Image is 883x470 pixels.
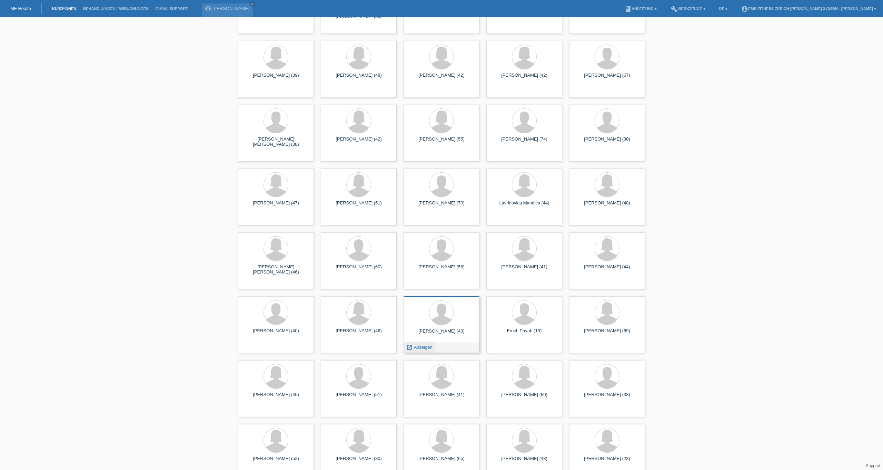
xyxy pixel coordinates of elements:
div: [PERSON_NAME] (33) [575,392,639,403]
div: [PERSON_NAME] (51) [326,392,391,403]
a: Kund*innen [49,7,80,11]
div: [PERSON_NAME] (42) [326,136,391,147]
div: [PERSON_NAME] (60) [492,392,557,403]
div: [PERSON_NAME] (65) [409,456,474,467]
a: DE ▾ [716,7,731,11]
i: close [251,2,254,6]
div: [PERSON_NAME] (30) [326,456,391,467]
div: [PERSON_NAME] (43) [409,328,474,339]
div: [PERSON_NAME] (69) [575,328,639,339]
div: [PERSON_NAME] (74) [492,136,557,147]
div: [PERSON_NAME] (48) [575,200,639,211]
div: [PERSON_NAME] (48) [326,73,391,84]
div: Froch Payab (19) [492,328,557,339]
div: [PERSON_NAME] (51) [326,200,391,211]
a: E-Mail Support [152,7,191,11]
div: [PERSON_NAME] (23) [575,456,639,467]
i: build [671,6,677,12]
a: Behandlungen / Abbuchungen [80,7,152,11]
div: [PERSON_NAME] (70) [409,200,474,211]
div: [PERSON_NAME] (30) [575,136,639,147]
div: [PERSON_NAME] (55) [409,136,474,147]
div: [PERSON_NAME] (52) [244,456,308,467]
i: launch [406,344,413,351]
a: buildWerkzeuge ▾ [667,7,709,11]
div: [PERSON_NAME] (44) [575,264,639,275]
div: [PERSON_NAME] (46) [326,328,391,339]
a: Support [866,463,880,468]
div: [PERSON_NAME] (48) [492,456,557,467]
a: launch Anzeigen [406,345,433,350]
div: [PERSON_NAME] [PERSON_NAME] (38) [244,136,308,147]
a: bookAnleitung ▾ [621,7,660,11]
div: [PERSON_NAME] (45) [244,392,308,403]
i: book [625,6,632,12]
a: account_circleEMS-Fitness Zürich [PERSON_NAME] 3 GmbH - [PERSON_NAME] ▾ [738,7,880,11]
i: account_circle [741,6,748,12]
div: [PERSON_NAME] (67) [575,73,639,84]
div: [PERSON_NAME] (41) [492,264,557,275]
div: [PERSON_NAME] (41) [409,392,474,403]
div: [PERSON_NAME] (42) [492,73,557,84]
a: close [250,2,255,7]
div: [PERSON_NAME] (56) [409,264,474,275]
div: [PERSON_NAME] [PERSON_NAME] (46) [244,264,308,275]
div: [PERSON_NAME] (47) [244,200,308,211]
div: [PERSON_NAME] (40) [244,328,308,339]
a: MF Health [10,6,31,11]
div: [PERSON_NAME] (42) [409,73,474,84]
div: [PERSON_NAME] (60) [326,264,391,275]
div: Lavrinovica Mandica (44) [492,200,557,211]
span: Anzeigen [414,345,433,350]
div: [PERSON_NAME] (39) [244,73,308,84]
a: [PERSON_NAME] [212,6,249,11]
